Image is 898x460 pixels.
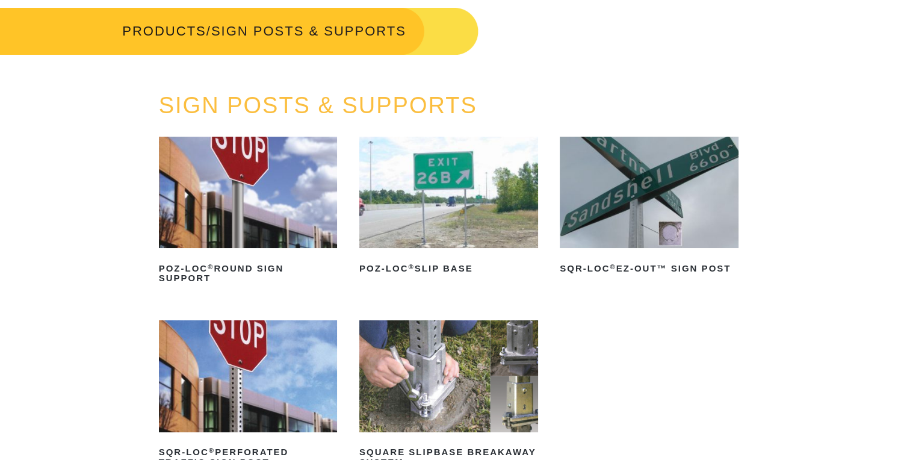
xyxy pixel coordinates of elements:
[359,137,538,278] a: POZ-LOC®Slip Base
[610,263,616,270] sup: ®
[560,137,739,278] a: SQR-LOC®EZ-Out™ Sign Post
[208,263,214,270] sup: ®
[560,259,739,278] h2: SQR-LOC EZ-Out™ Sign Post
[159,137,338,288] a: POZ-LOC®Round Sign Support
[408,263,414,270] sup: ®
[359,259,538,278] h2: POZ-LOC Slip Base
[159,93,477,118] a: SIGN POSTS & SUPPORTS
[209,447,215,454] sup: ®
[122,23,206,39] a: PRODUCTS
[159,259,338,288] h2: POZ-LOC Round Sign Support
[211,23,406,39] span: SIGN POSTS & SUPPORTS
